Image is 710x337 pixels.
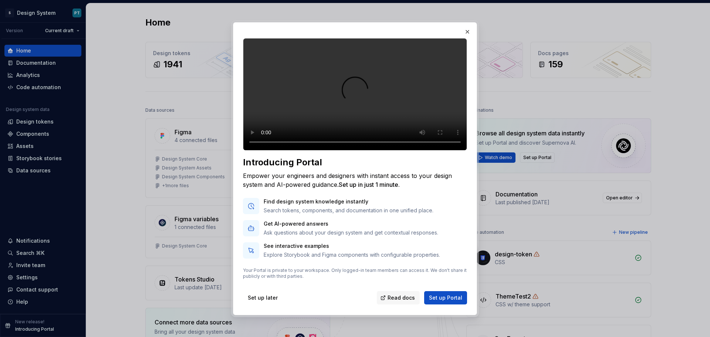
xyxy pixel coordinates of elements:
span: Set up later [248,294,278,301]
div: Introducing Portal [243,156,467,168]
p: Get AI-powered answers [264,220,438,228]
p: Ask questions about your design system and get contextual responses. [264,229,438,236]
a: Read docs [377,291,420,304]
p: See interactive examples [264,242,440,250]
p: Find design system knowledge instantly [264,198,433,205]
div: Empower your engineers and designers with instant access to your design system and AI-powered gui... [243,171,467,189]
span: Read docs [388,294,415,301]
button: Set up later [243,291,283,304]
p: Search tokens, components, and documentation in one unified place. [264,207,433,214]
p: Your Portal is private to your workspace. Only logged-in team members can access it. We don't sha... [243,267,467,279]
p: Explore Storybook and Figma components with configurable properties. [264,251,440,259]
button: Set up Portal [424,291,467,304]
span: Set up in just 1 minute. [339,181,400,188]
span: Set up Portal [429,294,462,301]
